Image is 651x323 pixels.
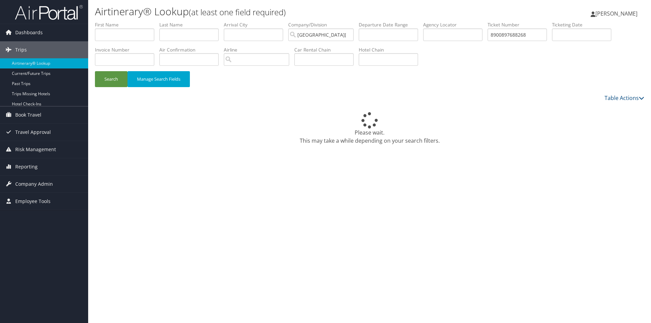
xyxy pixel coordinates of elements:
[15,158,38,175] span: Reporting
[15,193,51,210] span: Employee Tools
[359,21,423,28] label: Departure Date Range
[423,21,488,28] label: Agency Locator
[95,112,644,145] div: Please wait. This may take a while depending on your search filters.
[159,46,224,53] label: Air Confirmation
[224,21,288,28] label: Arrival City
[294,46,359,53] label: Car Rental Chain
[359,46,423,53] label: Hotel Chain
[15,106,41,123] span: Book Travel
[288,21,359,28] label: Company/Division
[15,176,53,193] span: Company Admin
[591,3,644,24] a: [PERSON_NAME]
[189,6,286,18] small: (at least one field required)
[15,4,83,20] img: airportal-logo.png
[159,21,224,28] label: Last Name
[552,21,616,28] label: Ticketing Date
[224,46,294,53] label: Airline
[488,21,552,28] label: Ticket Number
[15,24,43,41] span: Dashboards
[595,10,637,17] span: [PERSON_NAME]
[15,124,51,141] span: Travel Approval
[15,41,27,58] span: Trips
[605,94,644,102] a: Table Actions
[127,71,190,87] button: Manage Search Fields
[95,46,159,53] label: Invoice Number
[15,141,56,158] span: Risk Management
[95,4,461,19] h1: Airtinerary® Lookup
[95,21,159,28] label: First Name
[95,71,127,87] button: Search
